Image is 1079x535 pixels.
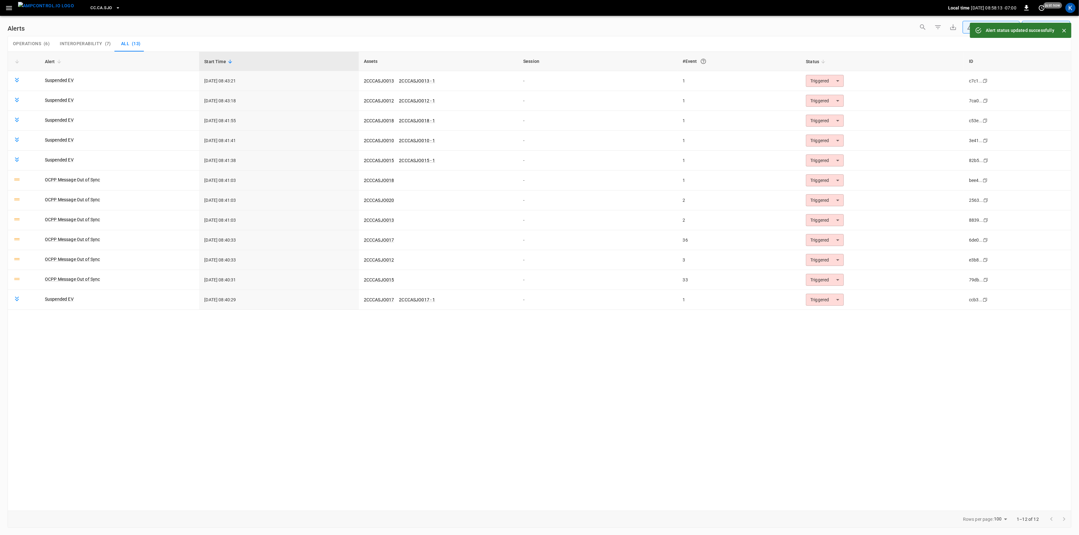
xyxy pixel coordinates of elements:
a: 2CCCASJO010 [364,138,394,143]
div: 6de0... [969,237,983,243]
a: Suspended EV [45,296,74,302]
div: c7c1... [969,78,983,84]
div: copy [982,296,989,303]
a: Suspended EV [45,137,74,143]
td: [DATE] 08:41:38 [199,151,359,171]
td: [DATE] 08:41:55 [199,111,359,131]
a: Suspended EV [45,117,74,123]
div: 82b5... [969,157,983,164]
div: copy [982,177,989,184]
div: Last 24 hrs [1034,21,1070,33]
a: OCPP Message Out of Sync [45,216,100,223]
a: 2CCCASJO012 - 1 [399,98,435,103]
span: just now [1044,2,1062,9]
td: - [518,190,677,210]
button: set refresh interval [1037,3,1047,13]
span: Status [806,58,827,65]
a: 2CCCASJO018 [364,178,394,183]
span: ( 13 ) [132,41,141,47]
div: copy [983,97,989,104]
td: 1 [678,171,801,190]
div: #Event [683,56,796,67]
a: 2CCCASJO018 [364,118,394,123]
span: Alert [45,58,63,65]
div: 100 [994,514,1009,524]
td: - [518,290,677,310]
td: 1 [678,151,801,171]
div: 79db... [969,277,983,283]
td: [DATE] 08:43:18 [199,91,359,111]
button: Close [1059,26,1069,35]
div: copy [983,137,989,144]
td: [DATE] 08:40:29 [199,290,359,310]
span: Start Time [204,58,234,65]
td: [DATE] 08:41:03 [199,190,359,210]
h6: Alerts [8,23,25,33]
span: CC.CA.SJO [90,4,112,12]
td: 36 [678,230,801,250]
span: Interoperability [60,41,102,47]
td: [DATE] 08:41:03 [199,210,359,230]
td: [DATE] 08:43:21 [199,71,359,91]
a: Suspended EV [45,97,74,103]
a: 2CCCASJO020 [364,198,394,203]
div: Triggered [806,214,844,226]
div: c53e... [969,117,983,124]
div: Triggered [806,135,844,147]
a: 2CCCASJO012 [364,257,394,262]
td: - [518,71,677,91]
span: All [121,41,129,47]
div: Triggered [806,294,844,306]
img: ampcontrol.io logo [18,2,74,10]
div: copy [983,256,989,263]
p: [DATE] 08:58:13 -07:00 [971,5,1016,11]
div: Triggered [806,274,844,286]
td: 1 [678,91,801,111]
td: - [518,230,677,250]
div: copy [983,197,989,204]
a: OCPP Message Out of Sync [45,196,100,203]
a: OCPP Message Out of Sync [45,276,100,282]
td: 3 [678,250,801,270]
a: 2CCCASJO013 [364,78,394,83]
a: OCPP Message Out of Sync [45,236,100,243]
td: - [518,151,677,171]
div: Alert status updated successfully [986,25,1054,36]
div: Triggered [806,194,844,206]
span: ( 6 ) [44,41,50,47]
div: 7ca0... [969,98,983,104]
div: copy [982,117,989,124]
a: 2CCCASJO015 [364,277,394,282]
a: 2CCCASJO017 - 1 [399,297,435,302]
button: CC.CA.SJO [88,2,123,14]
td: - [518,171,677,190]
button: An event is a single occurrence of an issue. An alert groups related events for the same asset, m... [698,56,709,67]
div: e3b8... [969,257,983,263]
td: 1 [678,131,801,151]
th: Assets [359,52,518,71]
div: Unresolved [967,24,1009,31]
a: 2CCCASJO017 [364,237,394,243]
p: 1–12 of 12 [1017,516,1039,522]
th: ID [964,52,1071,71]
td: - [518,210,677,230]
a: OCPP Message Out of Sync [45,256,100,262]
td: - [518,131,677,151]
td: - [518,91,677,111]
a: OCPP Message Out of Sync [45,177,100,183]
span: Operations [13,41,41,47]
td: - [518,270,677,290]
div: copy [983,237,989,243]
td: - [518,250,677,270]
div: Triggered [806,115,844,127]
td: [DATE] 08:40:33 [199,230,359,250]
td: 33 [678,270,801,290]
div: Triggered [806,254,844,266]
div: Triggered [806,95,844,107]
a: 2CCCASJO015 [364,158,394,163]
a: 2CCCASJO012 [364,98,394,103]
div: copy [982,77,989,84]
td: 2 [678,190,801,210]
div: copy [983,217,989,224]
div: 8839... [969,217,983,223]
